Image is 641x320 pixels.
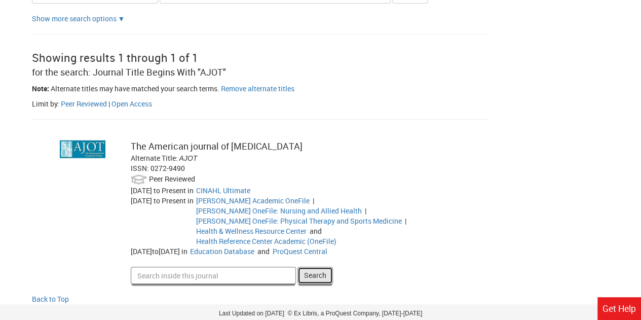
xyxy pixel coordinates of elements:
a: Go to Health Reference Center Academic (OneFile) [196,236,336,246]
span: in [181,246,187,256]
span: to Present [154,196,186,205]
a: Show more search options [118,14,125,23]
span: Alternate Title: [131,153,178,163]
span: Peer Reviewed [149,174,195,184]
span: Showing results 1 through 1 of 1 [32,50,198,65]
span: and [308,226,323,236]
span: | [363,206,368,216]
span: Alternate titles may have matched your search terms. [51,84,219,93]
span: | [311,196,316,205]
span: to Present [154,186,186,195]
button: Search [297,267,333,284]
div: ISSN: 0272-9490 [131,163,462,173]
a: Remove alternate titles [221,84,294,93]
a: Back to Top [32,294,610,304]
span: | [403,216,408,226]
span: to [152,246,159,256]
span: in [187,186,194,195]
img: Peer Reviewed: [131,173,147,186]
a: Go to Education Database [190,246,254,256]
a: Go to Gale OneFile: Nursing and Allied Health [196,206,362,216]
div: The American journal of [MEDICAL_DATA] [131,140,462,153]
a: Go to Health & Wellness Resource Center [196,226,307,236]
div: [DATE] [DATE] [131,246,190,257]
a: Show more search options [32,14,117,23]
a: Go to CINAHL Ultimate [196,186,250,195]
a: Filter by peer open access [111,99,152,109]
input: Search inside this journal [131,267,296,284]
a: Go to ProQuest Central [273,246,327,256]
span: | [108,99,110,109]
img: cover image for: The American journal of occupational therapy [60,140,105,158]
span: AJOT [179,154,198,162]
div: [DATE] [131,186,196,196]
a: Filter by peer reviewed [61,99,107,109]
a: Go to Gale Academic OneFile [196,196,310,205]
span: for the search: Journal Title Begins With "AJOT" [32,66,226,78]
span: in [187,196,194,205]
a: Go to Gale OneFile: Physical Therapy and Sports Medicine [196,216,402,226]
div: [DATE] [131,196,196,246]
span: Note: [32,84,49,93]
a: Get Help [597,297,641,320]
span: Limit by: [32,99,59,109]
span: and [256,246,271,256]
